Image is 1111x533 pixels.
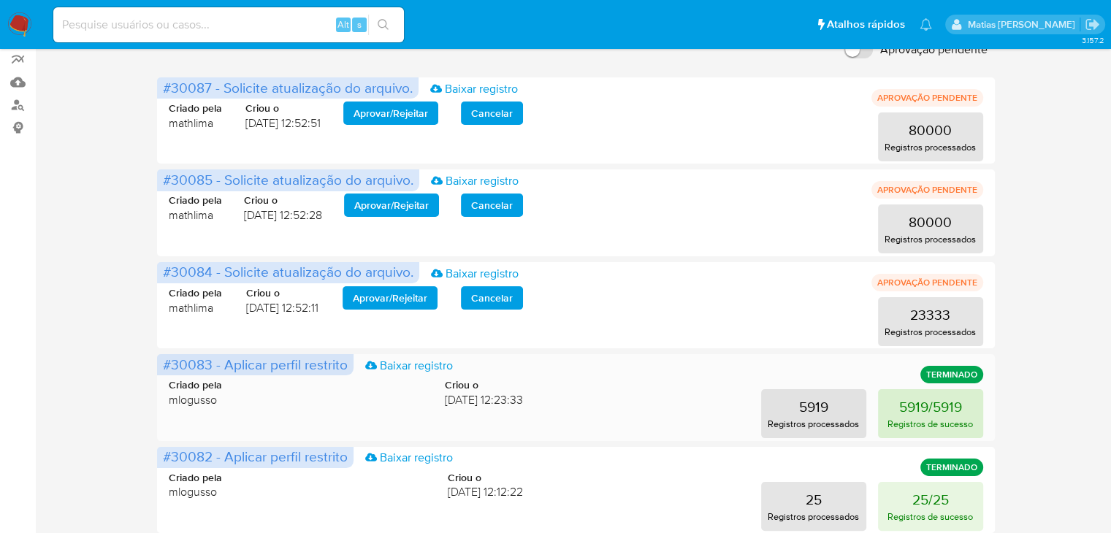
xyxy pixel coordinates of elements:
[967,18,1080,31] p: matias.logusso@mercadopago.com.br
[368,15,398,35] button: search-icon
[53,15,404,34] input: Pesquise usuários ou casos...
[920,18,932,31] a: Notificações
[357,18,362,31] span: s
[1085,17,1100,32] a: Sair
[827,17,905,32] span: Atalhos rápidos
[1081,34,1104,46] span: 3.157.2
[337,18,349,31] span: Alt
